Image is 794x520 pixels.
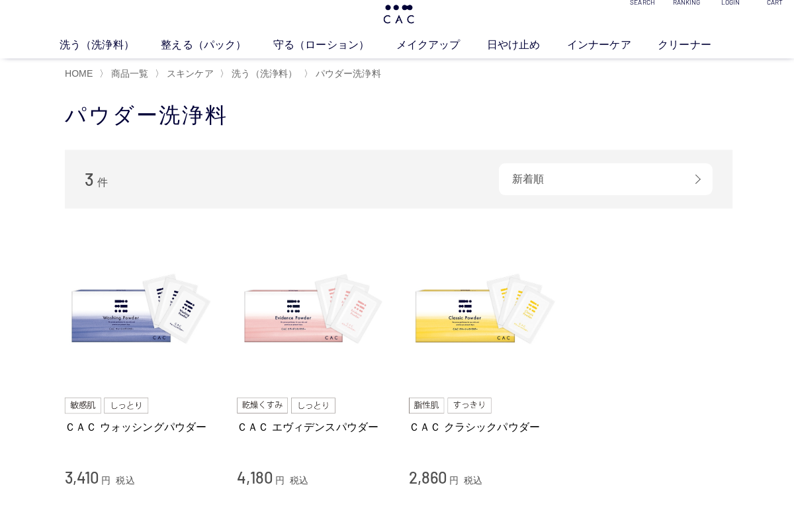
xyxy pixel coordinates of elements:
[232,68,296,79] span: 洗う（洗浄料）
[237,417,388,431] a: ＣＡＣ エヴィデンスパウダー
[289,471,308,482] span: 税込
[100,67,152,80] li: 〉
[66,234,217,384] img: ＣＡＣ ウォッシングパウダー
[237,234,388,384] img: ＣＡＣ エヴィデンスパウダー
[273,37,394,53] a: 守る（ローション）
[314,68,379,79] span: パウダー洗浄料
[407,464,445,483] span: 2,860
[407,417,558,431] a: ＣＡＣ クラシックパウダー
[407,234,558,384] img: ＣＡＣ クラシックパウダー
[462,471,480,482] span: 税込
[407,394,442,410] img: 脂性肌
[167,68,214,79] span: スキンケア
[66,68,94,79] a: HOME
[86,167,95,188] span: 3
[312,68,379,79] a: パウダー洗浄料
[66,464,100,483] span: 3,410
[275,471,284,482] span: 円
[105,394,149,410] img: しっとり
[117,471,136,482] span: 税込
[237,464,273,483] span: 4,180
[103,471,112,482] span: 円
[445,394,489,410] img: すっきり
[61,37,161,53] a: 洗う（洗浄料）
[155,67,217,80] li: 〉
[165,68,214,79] a: スキンケア
[394,37,484,53] a: メイクアップ
[237,394,288,410] img: 乾燥くすみ
[564,37,654,53] a: インナーケア
[447,471,457,482] span: 円
[654,37,733,53] a: クリーナー
[229,68,296,79] a: 洗う（洗浄料）
[161,37,273,53] a: 整える（パック）
[496,162,708,194] div: 新着順
[302,67,382,80] li: 〉
[66,101,728,129] h1: パウダー洗浄料
[112,68,149,79] span: 商品一覧
[220,67,300,80] li: 〉
[66,417,217,431] a: ＣＡＣ ウォッシングパウダー
[66,394,102,410] img: 敏感肌
[290,394,334,410] img: しっとり
[484,37,564,53] a: 日やけ止め
[98,175,109,187] span: 件
[109,68,149,79] a: 商品一覧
